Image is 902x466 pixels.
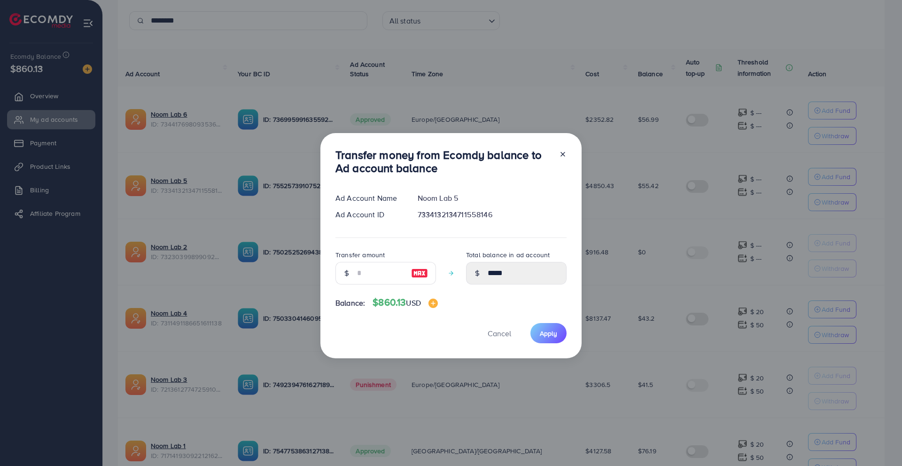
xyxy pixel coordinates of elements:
[488,328,511,339] span: Cancel
[335,298,365,308] span: Balance:
[410,193,574,204] div: Noom Lab 5
[335,148,552,175] h3: Transfer money from Ecomdy balance to Ad account balance
[862,424,895,459] iframe: Chat
[328,209,410,220] div: Ad Account ID
[411,268,428,279] img: image
[530,323,567,343] button: Apply
[406,298,420,308] span: USD
[428,299,438,308] img: image
[335,250,385,260] label: Transfer amount
[540,329,557,338] span: Apply
[373,297,438,308] h4: $860.13
[476,323,523,343] button: Cancel
[410,209,574,220] div: 7334132134711558146
[328,193,410,204] div: Ad Account Name
[466,250,550,260] label: Total balance in ad account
